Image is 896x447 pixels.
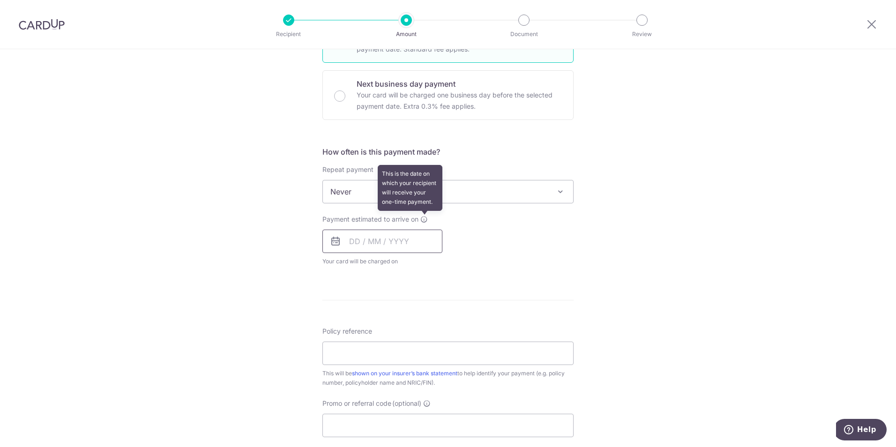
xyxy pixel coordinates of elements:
[322,257,442,266] span: Your card will be charged on
[372,30,441,39] p: Amount
[378,165,442,211] div: This is the date on which your recipient will receive your one-time payment.
[322,165,373,174] label: Repeat payment
[19,19,65,30] img: CardUp
[322,180,574,203] span: Never
[322,215,418,224] span: Payment estimated to arrive on
[322,399,391,408] span: Promo or referral code
[323,180,573,203] span: Never
[836,419,887,442] iframe: Opens a widget where you can find more information
[392,399,421,408] span: (optional)
[607,30,677,39] p: Review
[357,89,562,112] p: Your card will be charged one business day before the selected payment date. Extra 0.3% fee applies.
[254,30,323,39] p: Recipient
[322,146,574,157] h5: How often is this payment made?
[352,370,457,377] a: shown on your insurer’s bank statement
[322,230,442,253] input: DD / MM / YYYY
[489,30,559,39] p: Document
[322,369,574,387] div: This will be to help identify your payment (e.g. policy number, policyholder name and NRIC/FIN).
[322,327,372,336] label: Policy reference
[357,78,562,89] p: Next business day payment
